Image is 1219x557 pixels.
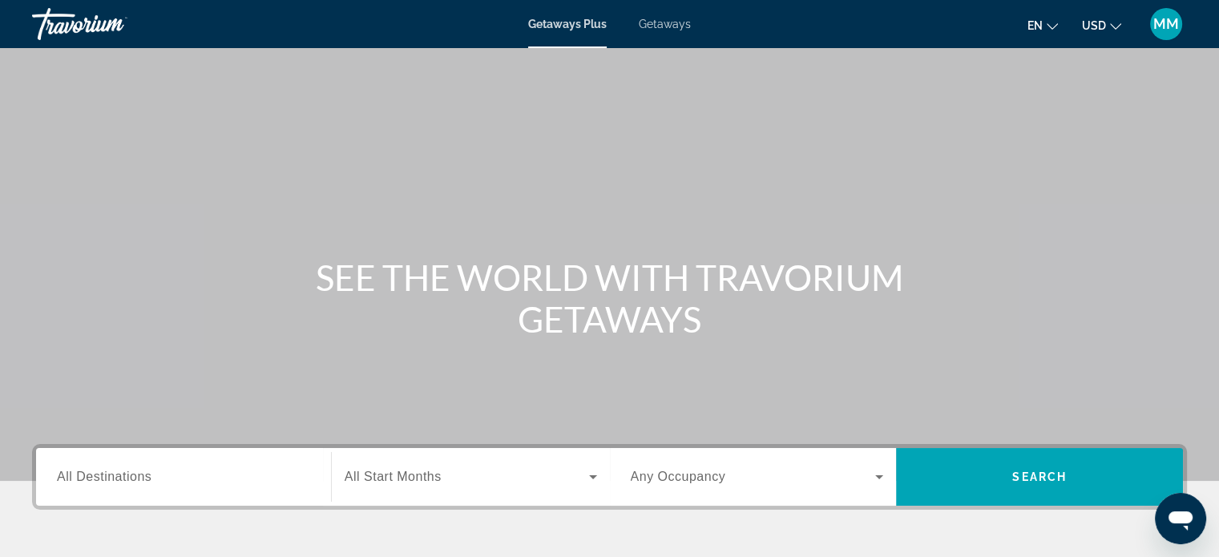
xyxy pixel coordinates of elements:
span: en [1027,19,1043,32]
iframe: Button to launch messaging window [1155,493,1206,544]
a: Getaways Plus [528,18,607,30]
span: MM [1153,16,1179,32]
span: USD [1082,19,1106,32]
button: User Menu [1145,7,1187,41]
span: All Destinations [57,470,151,483]
button: Change currency [1082,14,1121,37]
span: Search [1012,470,1067,483]
button: Search [896,448,1183,506]
a: Travorium [32,3,192,45]
h1: SEE THE WORLD WITH TRAVORIUM GETAWAYS [309,256,910,340]
span: Any Occupancy [631,470,726,483]
div: Search widget [36,448,1183,506]
a: Getaways [639,18,691,30]
span: All Start Months [345,470,442,483]
input: Select destination [57,468,310,487]
button: Change language [1027,14,1058,37]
